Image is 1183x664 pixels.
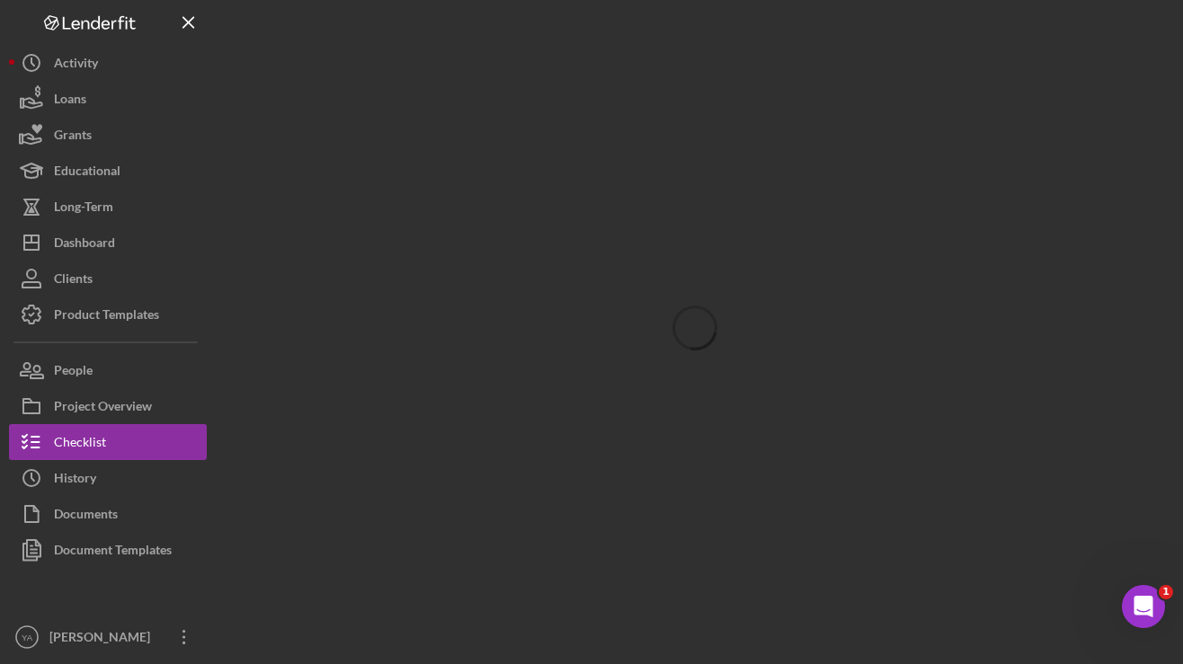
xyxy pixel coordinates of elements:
[9,297,207,332] button: Product Templates
[9,261,207,297] button: Clients
[1159,585,1173,599] span: 1
[54,117,92,157] div: Grants
[54,261,93,301] div: Clients
[9,189,207,225] button: Long-Term
[54,424,106,465] div: Checklist
[9,225,207,261] button: Dashboard
[9,424,207,460] button: Checklist
[45,619,162,660] div: [PERSON_NAME]
[54,225,115,265] div: Dashboard
[9,496,207,532] button: Documents
[54,45,98,85] div: Activity
[54,352,93,393] div: People
[54,81,86,121] div: Loans
[9,81,207,117] button: Loans
[22,633,33,642] text: YA
[9,117,207,153] button: Grants
[9,532,207,568] button: Document Templates
[9,45,207,81] button: Activity
[54,189,113,229] div: Long-Term
[54,388,152,429] div: Project Overview
[9,153,207,189] button: Educational
[9,352,207,388] button: People
[9,388,207,424] button: Project Overview
[9,460,207,496] button: History
[54,460,96,500] div: History
[54,532,172,572] div: Document Templates
[54,496,118,536] div: Documents
[9,619,207,655] button: YA[PERSON_NAME]
[54,153,120,193] div: Educational
[54,297,159,337] div: Product Templates
[1122,585,1165,628] iframe: Intercom live chat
